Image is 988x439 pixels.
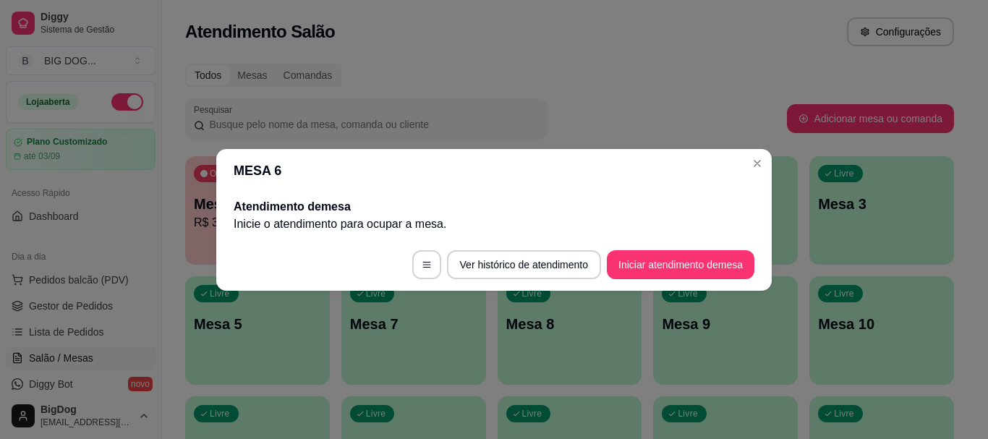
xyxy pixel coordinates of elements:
[447,250,601,279] button: Ver histórico de atendimento
[234,216,754,233] p: Inicie o atendimento para ocupar a mesa .
[216,149,772,192] header: MESA 6
[746,152,769,175] button: Close
[234,198,754,216] h2: Atendimento de mesa
[607,250,754,279] button: Iniciar atendimento demesa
